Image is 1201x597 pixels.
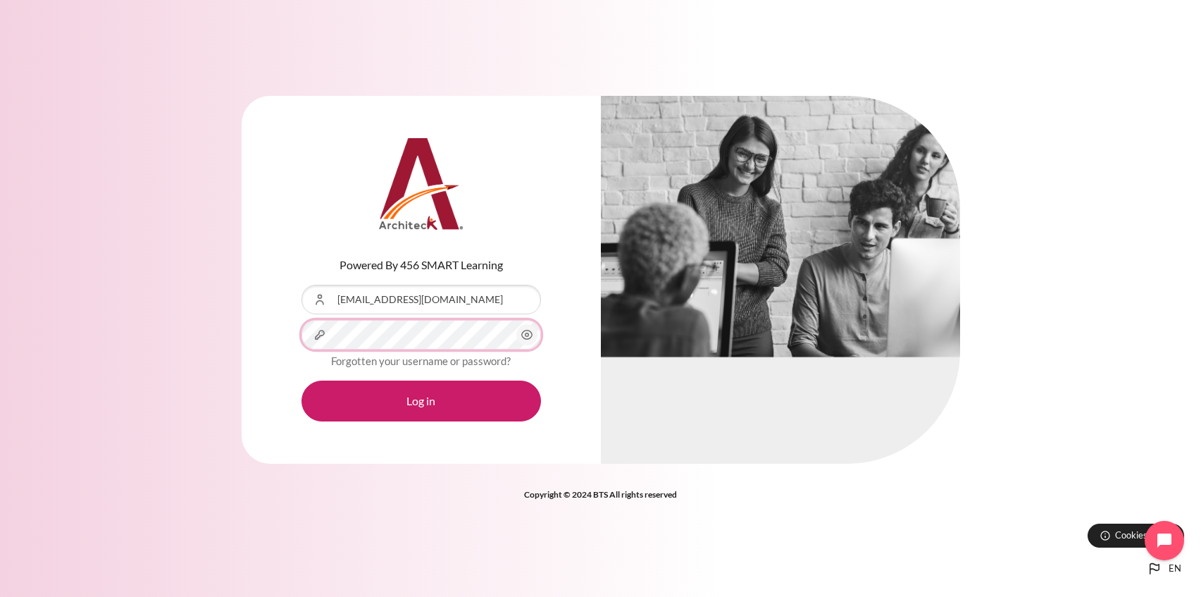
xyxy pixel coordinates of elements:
[301,285,541,314] input: Username or Email Address
[1140,555,1187,583] button: Languages
[301,381,541,421] button: Log in
[379,138,463,235] a: Architeck
[1115,529,1174,542] span: Cookies notice
[301,257,541,273] p: Powered By 456 SMART Learning
[1088,524,1184,548] button: Cookies notice
[1169,562,1181,576] span: en
[379,138,463,230] img: Architeck
[331,355,511,367] a: Forgotten your username or password?
[524,489,677,500] strong: Copyright © 2024 BTS All rights reserved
